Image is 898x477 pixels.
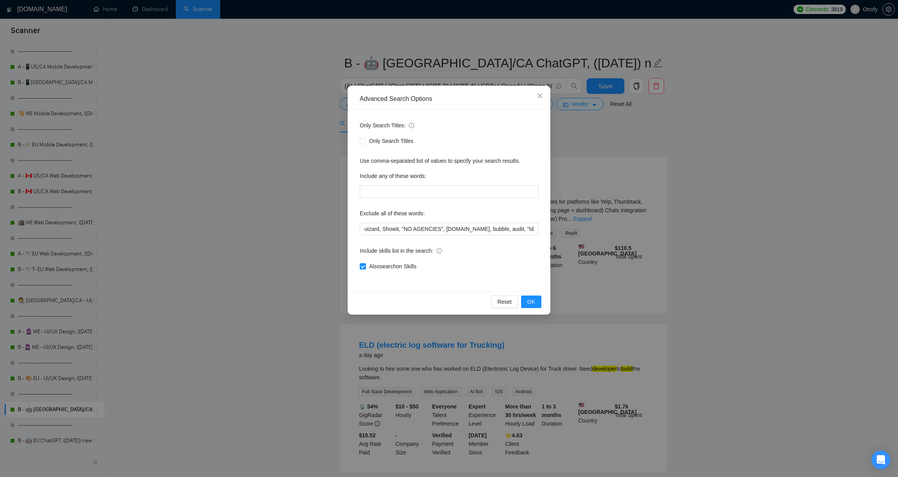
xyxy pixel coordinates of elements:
[366,137,417,145] span: Only Search Titles
[360,170,426,182] label: Include any of these words:
[360,207,425,220] label: Exclude all of these words:
[360,246,442,255] span: Include skills list in the search:
[360,121,414,130] span: Only Search Titles:
[497,297,512,306] span: Reset
[437,248,442,253] span: info-circle
[529,86,550,107] button: Close
[491,296,518,308] button: Reset
[360,95,538,103] div: Advanced Search Options
[527,297,535,306] span: OK
[521,296,541,308] button: OK
[360,157,538,165] div: Use comma-separated list of values to specify your search results.
[366,262,419,271] span: Also search on Skills
[537,93,543,99] span: close
[871,451,890,469] div: Open Intercom Messenger
[409,123,414,128] span: info-circle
